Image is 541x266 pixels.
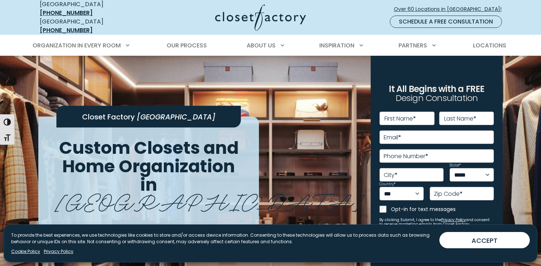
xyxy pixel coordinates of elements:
label: First Name [384,116,416,122]
label: Email [384,135,401,140]
label: Opt-in for text messages [391,206,494,213]
span: About Us [247,41,276,50]
span: Closet Factory [82,112,135,122]
label: Phone Number [384,153,428,159]
img: Closet Factory Logo [215,4,306,31]
a: Cookie Policy [11,248,40,255]
label: Country [379,182,396,186]
span: Our Process [167,41,207,50]
span: Organization in Every Room [33,41,121,50]
label: Zip Code [434,191,463,197]
a: Over 60 Locations in [GEOGRAPHIC_DATA]! [393,3,508,16]
a: Privacy Policy [441,217,466,223]
nav: Primary Menu [27,35,514,56]
label: State [450,164,461,167]
span: Inspiration [319,41,354,50]
span: [GEOGRAPHIC_DATA] [137,112,216,122]
span: Custom Closets and Home Organization in [59,136,239,197]
span: Partners [399,41,427,50]
div: [GEOGRAPHIC_DATA] [40,17,145,35]
span: It All Begins with a FREE [389,83,484,95]
span: Over 60 Locations in [GEOGRAPHIC_DATA]! [394,5,507,13]
button: ACCEPT [439,232,530,248]
span: Locations [473,41,506,50]
label: Last Name [444,116,476,122]
small: By clicking Submit, I agree to the and consent to receive marketing emails from Closet Factory. [379,218,494,227]
p: To provide the best experiences, we use technologies like cookies to store and/or access device i... [11,232,434,245]
span: Design Consultation [396,92,478,104]
a: Schedule a Free Consultation [390,16,502,28]
label: City [384,172,397,178]
a: Privacy Policy [44,248,73,255]
a: [PHONE_NUMBER] [40,26,93,34]
span: [GEOGRAPHIC_DATA] [55,183,364,216]
a: [PHONE_NUMBER] [40,9,93,17]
